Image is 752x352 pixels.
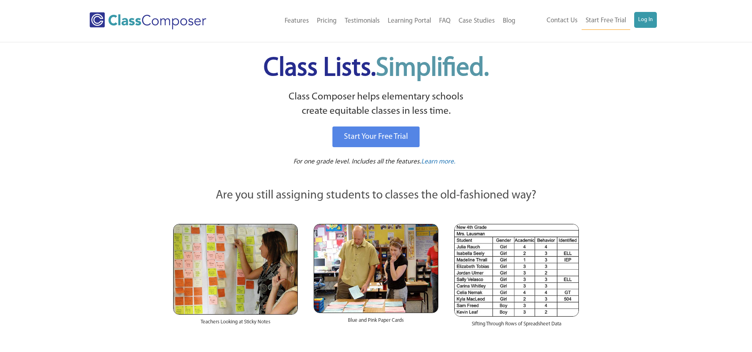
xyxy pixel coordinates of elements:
a: Learn more. [421,157,455,167]
p: Class Composer helps elementary schools create equitable classes in less time. [172,90,580,119]
a: Case Studies [455,12,499,30]
a: Start Your Free Trial [332,126,420,147]
div: Blue and Pink Paper Cards [314,313,438,332]
a: Start Free Trial [582,12,630,30]
img: Teachers Looking at Sticky Notes [173,224,298,315]
span: Simplified. [376,56,489,82]
span: Class Lists. [264,56,489,82]
img: Blue and Pink Paper Cards [314,224,438,313]
div: Sifting Through Rows of Spreadsheet Data [454,317,579,336]
a: Features [281,12,313,30]
span: Start Your Free Trial [344,133,408,141]
a: Blog [499,12,520,30]
nav: Header Menu [239,12,520,30]
a: Testimonials [341,12,384,30]
a: Learning Portal [384,12,435,30]
span: Learn more. [421,158,455,165]
p: Are you still assigning students to classes the old-fashioned way? [173,187,579,204]
img: Spreadsheets [454,224,579,317]
div: Teachers Looking at Sticky Notes [173,315,298,334]
a: FAQ [435,12,455,30]
nav: Header Menu [520,12,657,30]
span: For one grade level. Includes all the features. [293,158,421,165]
a: Pricing [313,12,341,30]
img: Class Composer [90,12,206,29]
a: Log In [634,12,657,28]
a: Contact Us [543,12,582,29]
